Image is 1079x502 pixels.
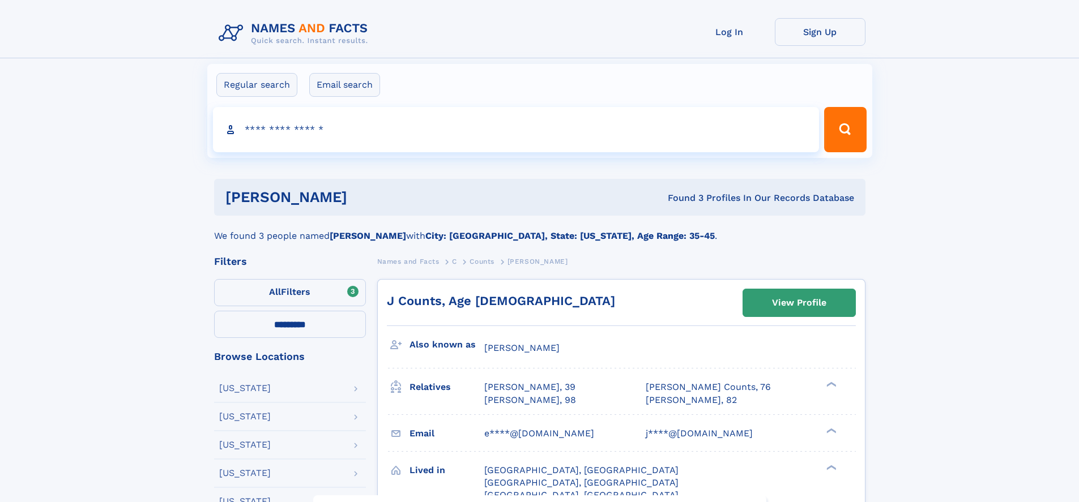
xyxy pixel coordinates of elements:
div: [US_STATE] [219,384,271,393]
div: ❯ [824,427,837,434]
b: [PERSON_NAME] [330,230,406,241]
a: Log In [684,18,775,46]
a: View Profile [743,289,855,316]
div: We found 3 people named with . [214,216,865,243]
div: ❯ [824,381,837,388]
div: Browse Locations [214,351,366,362]
span: All [269,286,281,297]
a: [PERSON_NAME], 82 [646,394,737,406]
input: search input [213,107,820,152]
a: [PERSON_NAME], 98 [484,394,576,406]
label: Email search [309,73,380,97]
h3: Lived in [410,461,484,480]
img: Logo Names and Facts [214,18,377,49]
a: Names and Facts [377,254,440,268]
a: [PERSON_NAME] Counts, 76 [646,381,771,393]
label: Regular search [216,73,297,97]
div: [US_STATE] [219,440,271,449]
a: Sign Up [775,18,865,46]
a: C [452,254,457,268]
div: Found 3 Profiles In Our Records Database [507,192,854,204]
div: Filters [214,256,366,267]
span: Counts [470,258,494,265]
div: View Profile [772,290,826,316]
div: [US_STATE] [219,469,271,478]
span: [GEOGRAPHIC_DATA], [GEOGRAPHIC_DATA] [484,465,679,475]
span: [GEOGRAPHIC_DATA], [GEOGRAPHIC_DATA] [484,477,679,488]
span: [PERSON_NAME] [484,342,560,353]
h3: Relatives [410,377,484,397]
h1: [PERSON_NAME] [225,190,507,204]
label: Filters [214,279,366,306]
a: J Counts, Age [DEMOGRAPHIC_DATA] [387,294,615,308]
span: [PERSON_NAME] [507,258,568,265]
div: ❯ [824,464,837,471]
h3: Also known as [410,335,484,354]
button: Search Button [824,107,866,152]
span: [GEOGRAPHIC_DATA], [GEOGRAPHIC_DATA] [484,490,679,500]
span: C [452,258,457,265]
h3: Email [410,424,484,443]
a: [PERSON_NAME], 39 [484,381,575,393]
div: [US_STATE] [219,412,271,421]
b: City: [GEOGRAPHIC_DATA], State: [US_STATE], Age Range: 35-45 [425,230,715,241]
a: Counts [470,254,494,268]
